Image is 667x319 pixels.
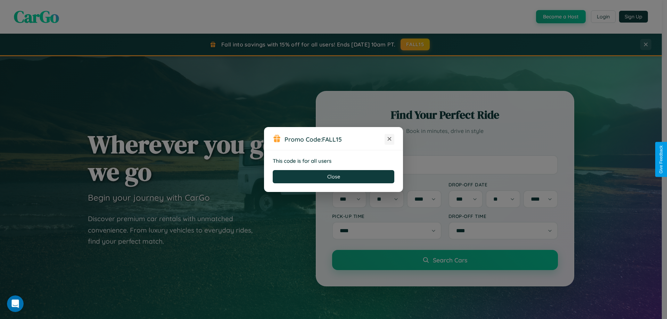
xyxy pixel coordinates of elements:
h3: Promo Code: [285,135,385,143]
div: Give Feedback [659,145,664,174]
b: FALL15 [322,135,342,143]
button: Close [273,170,394,183]
strong: This code is for all users [273,158,331,164]
iframe: Intercom live chat [7,295,24,312]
